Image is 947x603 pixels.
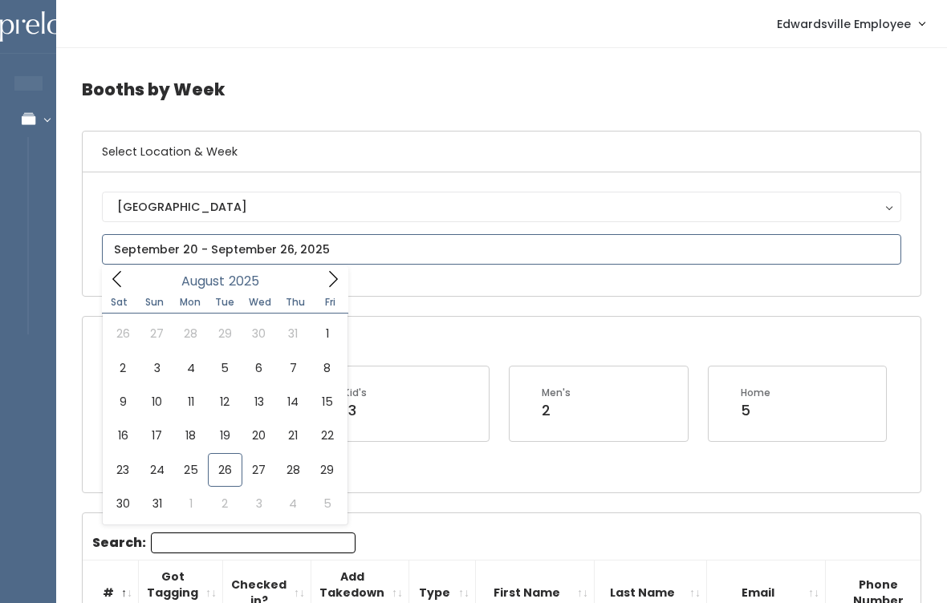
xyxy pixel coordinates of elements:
div: Kid's [343,386,367,400]
span: August 18, 2025 [174,419,208,452]
span: August 14, 2025 [276,385,310,419]
span: Sat [102,297,137,307]
span: August 2, 2025 [106,351,140,385]
span: August 10, 2025 [140,385,173,419]
span: July 27, 2025 [140,317,173,350]
span: August 5, 2025 [208,351,242,385]
input: September 20 - September 26, 2025 [102,234,901,265]
span: July 29, 2025 [208,317,242,350]
span: September 1, 2025 [174,487,208,520]
h4: Booths by Week [82,67,921,111]
span: August 25, 2025 [174,453,208,487]
span: August 21, 2025 [276,419,310,452]
span: September 4, 2025 [276,487,310,520]
span: Edwardsville Employee [777,15,911,33]
span: August 31, 2025 [140,487,173,520]
span: July 28, 2025 [174,317,208,350]
div: Men's [542,386,571,400]
span: August 29, 2025 [310,453,343,487]
span: August 20, 2025 [242,419,276,452]
span: August 6, 2025 [242,351,276,385]
div: [GEOGRAPHIC_DATA] [117,198,886,216]
span: August 13, 2025 [242,385,276,419]
span: August [181,275,225,288]
span: August 7, 2025 [276,351,310,385]
span: August 22, 2025 [310,419,343,452]
h6: Select Location & Week [83,132,921,172]
span: August 3, 2025 [140,351,173,385]
span: August 19, 2025 [208,419,242,452]
input: Search: [151,532,356,553]
span: August 30, 2025 [106,487,140,520]
span: August 24, 2025 [140,453,173,487]
a: Edwardsville Employee [761,6,941,41]
span: August 16, 2025 [106,419,140,452]
span: Fri [313,297,348,307]
span: July 31, 2025 [276,317,310,350]
div: Home [741,386,770,400]
div: 13 [343,400,367,421]
span: August 28, 2025 [276,453,310,487]
span: September 5, 2025 [310,487,343,520]
span: August 9, 2025 [106,385,140,419]
div: 5 [741,400,770,421]
span: August 27, 2025 [242,453,276,487]
span: August 8, 2025 [310,351,343,385]
span: August 26, 2025 [208,453,242,487]
span: Tue [207,297,242,307]
span: August 12, 2025 [208,385,242,419]
div: 2 [542,400,571,421]
span: Mon [173,297,208,307]
span: Wed [242,297,278,307]
span: August 11, 2025 [174,385,208,419]
span: August 15, 2025 [310,385,343,419]
span: July 30, 2025 [242,317,276,350]
input: Year [225,271,273,291]
label: Search: [92,532,356,553]
button: [GEOGRAPHIC_DATA] [102,192,901,222]
span: Thu [278,297,313,307]
span: August 17, 2025 [140,419,173,452]
span: July 26, 2025 [106,317,140,350]
span: August 4, 2025 [174,351,208,385]
span: Sun [137,297,173,307]
span: September 3, 2025 [242,487,276,520]
span: September 2, 2025 [208,487,242,520]
span: August 1, 2025 [310,317,343,350]
span: August 23, 2025 [106,453,140,487]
